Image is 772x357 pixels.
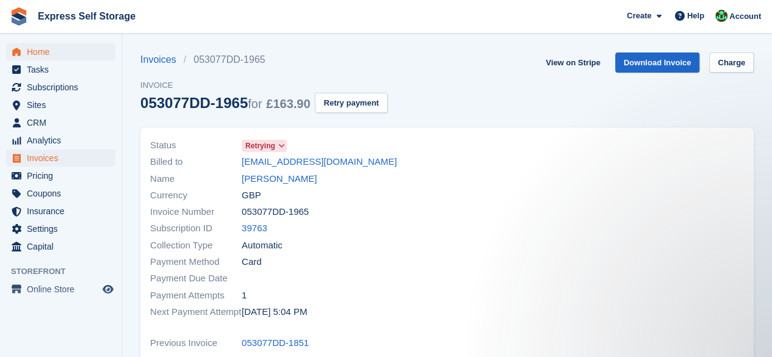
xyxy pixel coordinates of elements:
[6,43,115,60] a: menu
[6,238,115,255] a: menu
[27,79,100,96] span: Subscriptions
[27,167,100,184] span: Pricing
[242,289,247,303] span: 1
[33,6,140,26] a: Express Self Storage
[615,52,700,73] a: Download Invoice
[242,222,267,236] a: 39763
[27,185,100,202] span: Coupons
[6,79,115,96] a: menu
[150,336,242,350] span: Previous Invoice
[687,10,704,22] span: Help
[6,203,115,220] a: menu
[150,189,242,203] span: Currency
[6,185,115,202] a: menu
[6,220,115,237] a: menu
[242,172,317,186] a: [PERSON_NAME]
[242,139,287,153] a: Retrying
[27,114,100,131] span: CRM
[242,336,309,350] a: 053077DD-1851
[150,305,242,319] span: Next Payment Attempt
[27,43,100,60] span: Home
[150,155,242,169] span: Billed to
[150,205,242,219] span: Invoice Number
[248,97,262,110] span: for
[27,150,100,167] span: Invoices
[242,305,307,319] time: 2025-10-05 16:04:23 UTC
[140,52,388,67] nav: breadcrumbs
[150,255,242,269] span: Payment Method
[715,10,727,22] img: Shakiyra Davis
[242,189,261,203] span: GBP
[709,52,754,73] a: Charge
[150,289,242,303] span: Payment Attempts
[6,61,115,78] a: menu
[27,132,100,149] span: Analytics
[150,272,242,286] span: Payment Due Date
[27,220,100,237] span: Settings
[10,7,28,26] img: stora-icon-8386f47178a22dfd0bd8f6a31ec36ba5ce8667c1dd55bd0f319d3a0aa187defe.svg
[150,172,242,186] span: Name
[627,10,651,22] span: Create
[245,140,275,151] span: Retrying
[6,281,115,298] a: menu
[6,132,115,149] a: menu
[140,52,184,67] a: Invoices
[27,61,100,78] span: Tasks
[6,114,115,131] a: menu
[27,238,100,255] span: Capital
[140,79,388,92] span: Invoice
[150,239,242,253] span: Collection Type
[6,96,115,114] a: menu
[27,96,100,114] span: Sites
[242,255,262,269] span: Card
[541,52,605,73] a: View on Stripe
[242,155,397,169] a: [EMAIL_ADDRESS][DOMAIN_NAME]
[101,282,115,297] a: Preview store
[150,139,242,153] span: Status
[266,97,310,110] span: £163.90
[27,203,100,220] span: Insurance
[150,222,242,236] span: Subscription ID
[27,281,100,298] span: Online Store
[6,167,115,184] a: menu
[315,93,387,113] button: Retry payment
[242,239,283,253] span: Automatic
[242,205,309,219] span: 053077DD-1965
[6,150,115,167] a: menu
[729,10,761,23] span: Account
[11,265,121,278] span: Storefront
[140,95,310,111] div: 053077DD-1965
